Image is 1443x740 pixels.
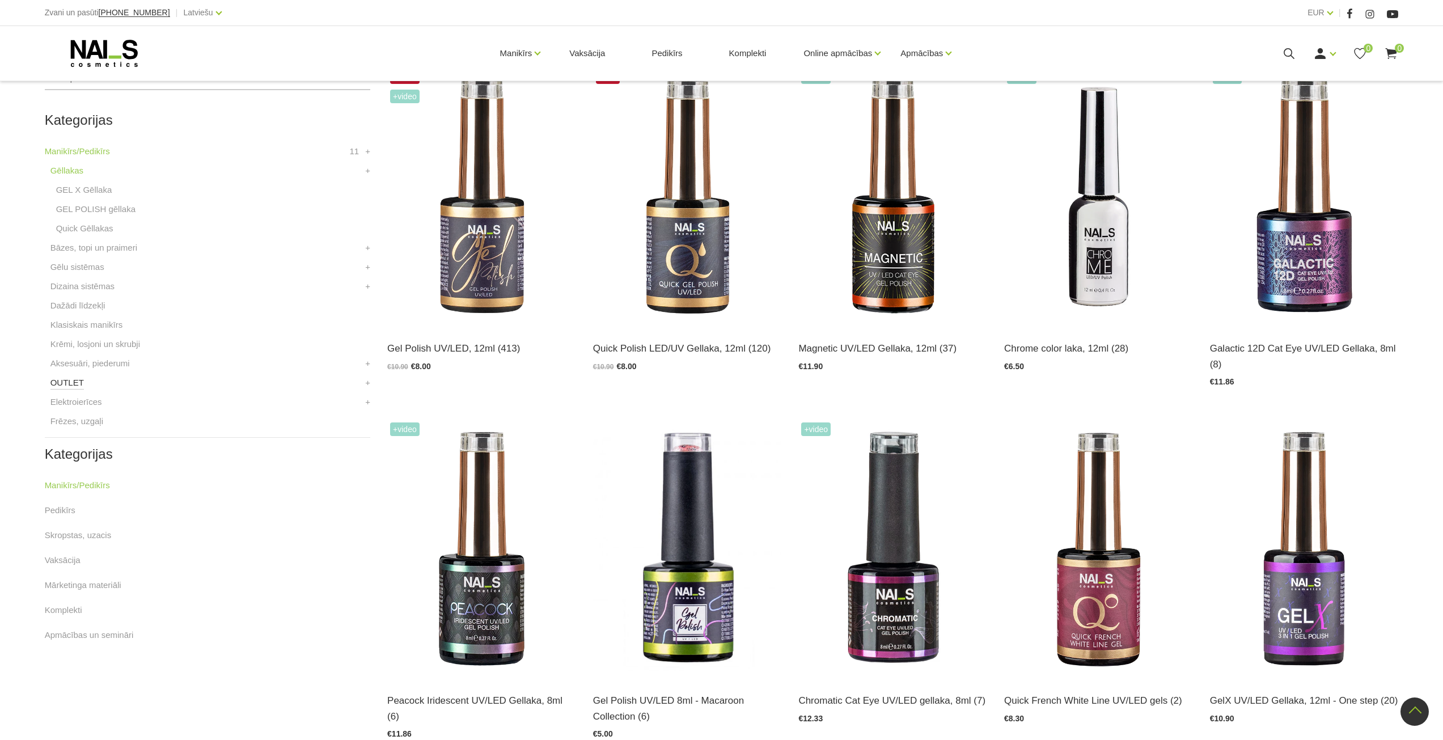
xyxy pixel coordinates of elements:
[45,479,110,492] a: Manikīrs/Pedikīrs
[365,395,370,409] a: +
[45,145,110,158] a: Manikīrs/Pedikīrs
[50,337,140,351] a: Krēmi, losjoni un skrubji
[1004,693,1193,708] a: Quick French White Line UV/LED gels (2)
[798,362,823,371] span: €11.90
[1004,714,1024,723] span: €8.30
[1210,377,1234,386] span: €11.86
[1210,341,1399,371] a: Galactic 12D Cat Eye UV/LED Gellaka, 8ml (8)
[1004,420,1193,679] img: Quick French White Line - īpaši izstrādāta pigmentēta baltā gellaka perfektam franču manikīram.* ...
[803,31,872,76] a: Online apmācības
[1004,362,1024,371] span: €6.50
[45,528,112,542] a: Skropstas, uzacis
[593,693,782,724] a: Gel Polish UV/LED 8ml - Macaroon Collection (6)
[50,395,102,409] a: Elektroierīces
[50,260,104,274] a: Gēlu sistēmas
[593,363,614,371] span: €10.90
[798,693,987,708] a: Chromatic Cat Eye UV/LED gellaka, 8ml (7)
[365,145,370,158] a: +
[1307,6,1324,19] a: EUR
[900,31,943,76] a: Apmācības
[99,8,170,17] span: [PHONE_NUMBER]
[45,113,370,128] h2: Kategorijas
[1210,714,1234,723] span: €10.90
[798,67,987,327] img: Ilgnoturīga gellaka, kas sastāv no metāla mikrodaļiņām, kuras īpaša magnēta ietekmē var pārvērst ...
[387,341,576,356] a: Gel Polish UV/LED, 12ml (413)
[1384,46,1398,61] a: 0
[1339,6,1341,20] span: |
[349,145,359,158] span: 11
[798,420,987,679] img: Chromatic magnētiskā dizaina gellaka ar smalkām, atstarojošām hroma daļiņām. Izteiksmīgs 4D efekt...
[1004,341,1193,356] a: Chrome color laka, 12ml (28)
[1004,67,1193,327] img: Paredzēta hromēta jeb spoguļspīduma efekta veidošanai uz pilnas naga plātnes vai atsevišķiem diza...
[50,357,130,370] a: Aksesuāri, piederumi
[642,26,691,81] a: Pedikīrs
[56,183,112,197] a: GEL X Gēllaka
[1210,67,1399,327] img: Daudzdimensionāla magnētiskā gellaka, kas satur smalkas, atstarojošas hroma daļiņas. Ar īpaša mag...
[45,6,170,20] div: Zvani un pasūti
[387,693,576,724] a: Peacock Iridescent UV/LED Gellaka, 8ml (6)
[365,376,370,390] a: +
[1353,46,1367,61] a: 0
[50,241,137,255] a: Bāzes, topi un praimeri
[560,26,614,81] a: Vaksācija
[1210,693,1399,708] a: GelX UV/LED Gellaka, 12ml - One step (20)
[387,729,412,738] span: €11.86
[365,241,370,255] a: +
[45,447,370,462] h2: Kategorijas
[387,363,408,371] span: €10.90
[798,341,987,356] a: Magnetic UV/LED Gellaka, 12ml (37)
[184,6,213,19] a: Latviešu
[390,90,420,103] span: +Video
[390,422,420,436] span: +Video
[50,376,84,390] a: OUTLET
[50,280,115,293] a: Dizaina sistēmas
[50,164,83,177] a: Gēllakas
[176,6,178,20] span: |
[365,260,370,274] a: +
[500,31,532,76] a: Manikīrs
[1395,44,1404,53] span: 0
[798,714,823,723] span: €12.33
[50,318,123,332] a: Klasiskais manikīrs
[1210,420,1399,679] img: Trīs vienā - bāze, tonis, tops (trausliem nagiem vēlams papildus lietot bāzi). Ilgnoturīga un int...
[50,299,105,312] a: Dažādi līdzekļi
[365,280,370,293] a: +
[720,26,776,81] a: Komplekti
[45,628,134,642] a: Apmācības un semināri
[365,164,370,177] a: +
[593,420,782,679] img: “Macaroon” kolekcijas gellaka izceļas ar dažāda izmēra krāsainām daļiņām, kas lieliski papildinās...
[1364,44,1373,53] span: 0
[99,9,170,17] a: [PHONE_NUMBER]
[50,415,103,428] a: Frēzes, uzgaļi
[801,422,831,436] span: +Video
[45,553,81,567] a: Vaksācija
[387,420,576,679] img: Hameleona efekta gellakas pārklājums. Intensīvam rezultātam lietot uz melna pamattoņa, tādā veidā...
[365,357,370,370] a: +
[593,341,782,356] a: Quick Polish LED/UV Gellaka, 12ml (120)
[411,362,431,371] span: €8.00
[387,67,576,327] img: Ilgnoturīga, intensīvi pigmentēta gellaka. Viegli klājas, lieliski žūst, nesaraujas, neatkāpjas n...
[45,603,82,617] a: Komplekti
[593,729,613,738] span: €5.00
[45,504,75,517] a: Pedikīrs
[593,67,782,327] img: Ātri, ērti un vienkārši!Intensīvi pigmentēta gellaka, kas perfekti klājas arī vienā slānī, tādā v...
[616,362,636,371] span: €8.00
[45,578,121,592] a: Mārketinga materiāli
[56,222,113,235] a: Quick Gēllakas
[56,202,136,216] a: GEL POLISH gēllaka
